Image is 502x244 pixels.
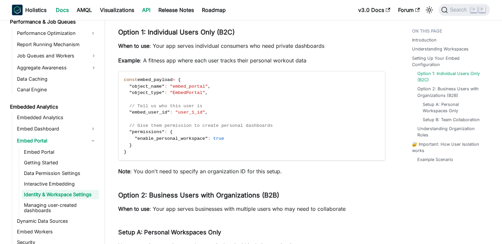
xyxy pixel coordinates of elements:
[52,5,73,15] a: Docs
[118,167,385,175] p: : You don't need to specify an organization ID for this setup.
[8,102,99,112] a: Embedded Analytics
[448,7,471,13] span: Search
[15,85,99,94] a: Canal Engine
[354,5,394,15] a: v3.0 Docs
[417,156,453,163] a: Example Scenario
[118,205,385,213] p: : Your app serves businesses with multiple users who may need to collaborate
[118,57,140,64] strong: Example
[424,5,435,15] button: Switch between dark and light mode (currently light mode)
[15,28,87,39] a: Performance Optimization
[87,28,99,39] button: Expand sidebar category 'Performance Optimization'
[87,135,99,146] button: Collapse sidebar category 'Embed Portal'
[118,42,385,50] p: : Your app serves individual consumers who need private dashboards
[164,90,167,95] span: :
[178,77,181,82] span: {
[15,74,99,84] a: Data Caching
[412,37,437,43] a: Introduction
[118,42,149,49] strong: When to use
[118,56,385,64] p: : A fitness app where each user tracks their personal workout data
[129,90,164,95] span: "object_type"
[118,205,149,212] strong: When to use
[22,201,99,215] a: Managing user-created dashboards
[15,135,87,146] a: Embed Portal
[129,129,164,134] span: "permissions"
[129,84,164,89] span: "object_name"
[417,86,483,98] a: Option 2: Business Users with Organizations (B2B)
[124,149,126,154] span: }
[15,50,99,61] a: Job Queues and Workers
[118,28,385,37] h3: Option 1: Individual Users Only (B2C)
[118,229,385,236] h4: Setup A: Personal Workspaces Only
[22,147,99,157] a: Embed Portal
[12,5,46,15] a: HolisticsHolistics
[164,129,167,134] span: :
[15,113,99,122] a: Embedded Analytics
[423,117,480,123] a: Setup B: Team Collaboration
[213,136,224,141] span: true
[198,5,230,15] a: Roadmap
[170,110,173,115] span: :
[8,17,99,27] a: Performance & Job Queues
[118,168,130,175] strong: Note
[129,143,132,148] span: }
[394,5,424,15] a: Forum
[129,123,273,128] span: // Give them permission to create personal dashboards
[129,110,170,115] span: "embed_user_id"
[173,77,175,82] span: =
[124,77,137,82] span: const
[15,227,99,236] a: Embed Workers
[170,129,173,134] span: {
[170,90,205,95] span: "EmbedPortal"
[175,110,205,115] span: "user_1_id"
[170,84,208,89] span: "embed_portal"
[15,216,99,226] a: Dynamic Data Sources
[96,5,138,15] a: Visualizations
[15,123,87,134] a: Embed Dashboard
[412,46,468,52] a: Understanding Workspaces
[417,125,483,138] a: Understanding Organization Roles
[208,84,210,89] span: ,
[15,40,99,49] a: Report Running Mechanism
[22,158,99,167] a: Getting Started
[12,5,23,15] img: Holistics
[73,5,96,15] a: AMQL
[5,20,105,244] nav: Docs sidebar
[208,136,210,141] span: :
[470,7,477,13] kbd: ⌘
[417,70,483,83] a: Option 1: Individual Users Only (B2C)
[87,123,99,134] button: Expand sidebar category 'Embed Dashboard'
[439,4,490,16] button: Search (Command+K)
[22,190,99,199] a: Identity & Workspace Settings
[479,7,485,13] kbd: K
[15,62,99,73] a: Aggregate Awareness
[412,141,486,154] a: 🔐 Important: How User Isolation works
[154,5,198,15] a: Release Notes
[22,179,99,189] a: Interactive Embedding
[138,5,154,15] a: API
[25,6,46,14] b: Holistics
[205,110,208,115] span: ,
[423,101,481,114] a: Setup A: Personal Workspaces Only
[137,77,173,82] span: embed_payload
[135,136,208,141] span: "enable_personal_workspace"
[164,84,167,89] span: :
[22,169,99,178] a: Data Permission Settings
[412,55,486,68] a: Setting Up Your Embed Configuration
[118,191,385,200] h3: Option 2: Business Users with Organizations (B2B)
[129,104,202,109] span: // Tell us who this user is
[205,90,208,95] span: ,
